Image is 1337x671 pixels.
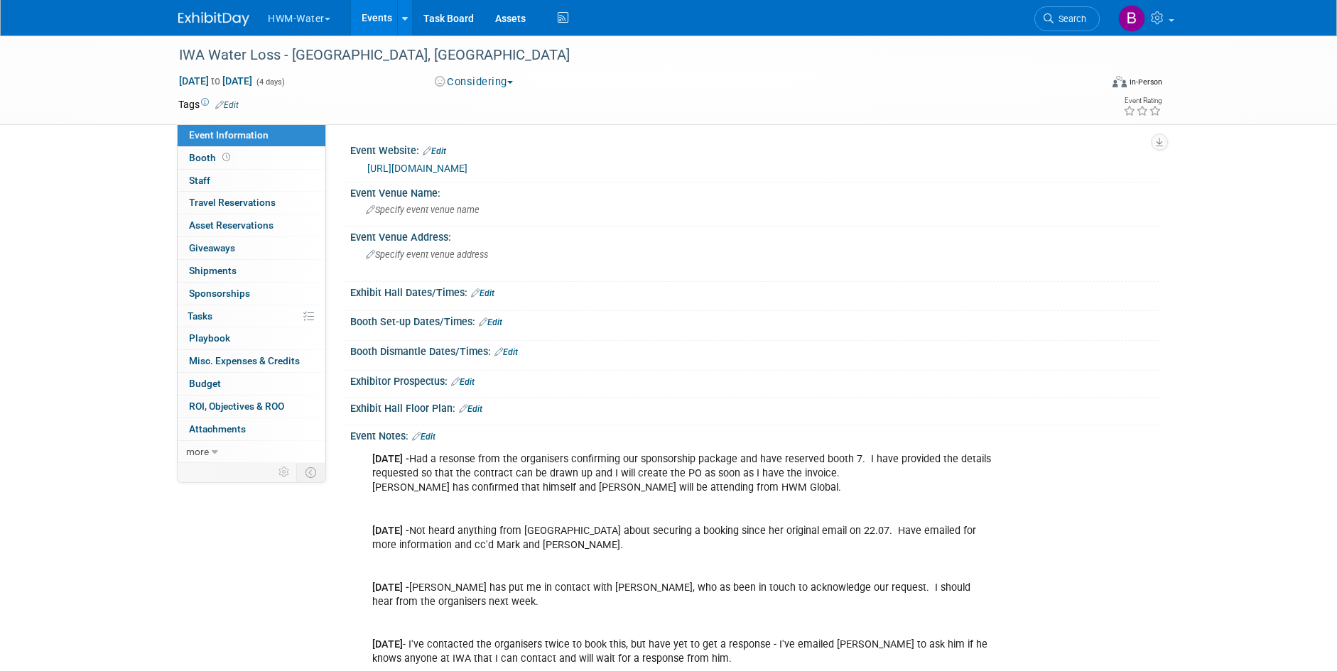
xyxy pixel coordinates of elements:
a: Edit [471,288,494,298]
td: Toggle Event Tabs [297,463,326,481]
a: Staff [178,170,325,192]
span: Misc. Expenses & Credits [189,355,300,366]
td: Personalize Event Tab Strip [272,463,297,481]
span: Giveaways [189,242,235,253]
a: Edit [479,317,502,327]
b: [DATE] - [372,582,409,594]
span: Budget [189,378,221,389]
div: Exhibitor Prospectus: [350,371,1159,389]
a: Event Information [178,124,325,146]
a: Search [1034,6,1100,31]
div: IWA Water Loss - [GEOGRAPHIC_DATA], [GEOGRAPHIC_DATA] [174,43,1078,68]
a: Edit [412,432,435,442]
span: ROI, Objectives & ROO [189,400,284,412]
a: Edit [451,377,475,387]
span: Specify event venue name [366,204,480,215]
span: Tasks [188,310,212,322]
span: [DATE] [DATE] [178,75,253,87]
img: Barb DeWyer [1118,5,1145,32]
a: ROI, Objectives & ROO [178,395,325,418]
span: Staff [189,175,210,186]
span: Event Information [189,129,269,141]
td: Tags [178,97,239,111]
span: Playbook [189,332,230,344]
span: Sponsorships [189,288,250,299]
div: In-Person [1129,77,1162,87]
span: Attachments [189,423,246,435]
a: [URL][DOMAIN_NAME] [367,163,467,174]
img: ExhibitDay [178,12,249,26]
b: [DATE] [372,638,403,650]
a: Edit [215,100,239,110]
span: (4 days) [255,77,285,87]
a: Sponsorships [178,283,325,305]
a: Budget [178,373,325,395]
div: Event Venue Address: [350,227,1159,244]
div: Event Venue Name: [350,182,1159,200]
div: Event Format [1016,74,1162,95]
b: [DATE] - [372,453,409,465]
a: Tasks [178,305,325,327]
span: Booth [189,152,233,163]
a: more [178,441,325,463]
a: Misc. Expenses & Credits [178,350,325,372]
div: Event Website: [350,140,1159,158]
img: Format-Inperson.png [1113,76,1127,87]
b: [DATE] - [372,525,409,537]
span: Asset Reservations [189,219,274,231]
button: Considering [430,75,519,89]
a: Edit [423,146,446,156]
a: Shipments [178,260,325,282]
a: Edit [494,347,518,357]
div: Event Notes: [350,425,1159,444]
span: Travel Reservations [189,197,276,208]
span: to [209,75,222,87]
a: Attachments [178,418,325,440]
span: Specify event venue address [366,249,488,260]
a: Edit [459,404,482,414]
a: Travel Reservations [178,192,325,214]
a: Giveaways [178,237,325,259]
a: Asset Reservations [178,214,325,236]
div: Exhibit Hall Floor Plan: [350,398,1159,416]
div: Booth Set-up Dates/Times: [350,311,1159,329]
span: Booth not reserved yet [220,152,233,163]
div: Booth Dismantle Dates/Times: [350,341,1159,359]
a: Booth [178,147,325,169]
div: Event Rating [1123,97,1162,104]
a: Playbook [178,327,325,349]
div: Exhibit Hall Dates/Times: [350,282,1159,300]
span: Shipments [189,265,237,276]
span: more [186,446,209,457]
span: Search [1054,13,1086,24]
